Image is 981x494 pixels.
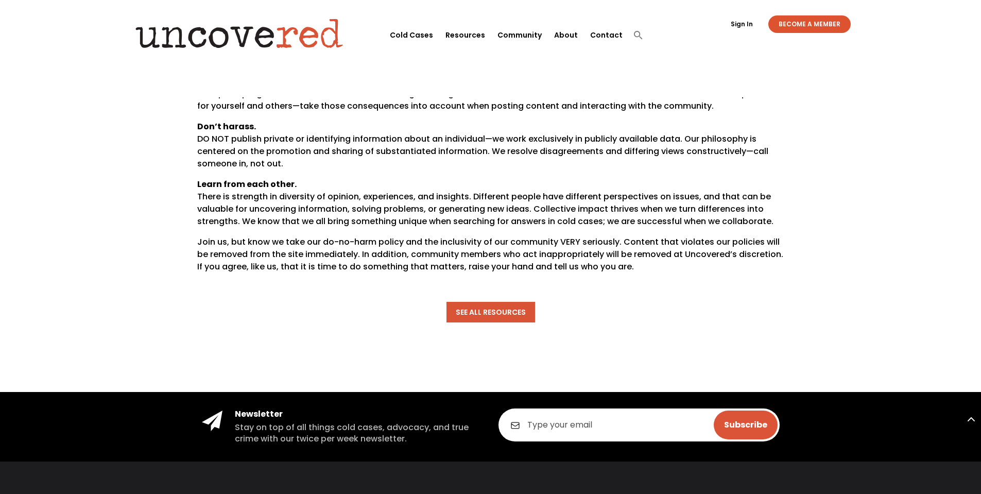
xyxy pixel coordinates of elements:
[768,15,851,33] a: BECOME A MEMBER
[590,13,623,57] a: Contact
[235,422,483,445] h5: Stay on top of all things cold cases, advocacy, and true crime with our twice per week newsletter.
[126,10,353,57] img: Uncovered logo
[446,302,535,322] a: See All Resources
[390,13,433,57] a: Cold Cases
[725,21,759,27] a: Sign In
[197,121,256,132] strong: Don’t harass.
[554,13,578,57] a: About
[197,178,297,190] strong: Learn from each other.
[197,121,784,178] p: DO NOT publish private or identifying information about an individual—we work exclusively in publ...
[445,13,485,57] a: Resources
[235,408,483,420] h4: Newsletter
[497,13,542,57] a: Community
[197,236,784,273] p: Join us, but know we take our do-no-harm policy and the inclusivity of our community VERY serious...
[498,408,780,441] input: Type your email
[197,178,784,236] p: There is strength in diversity of opinion, experiences, and insights. Different people have diffe...
[714,411,778,439] input: Subscribe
